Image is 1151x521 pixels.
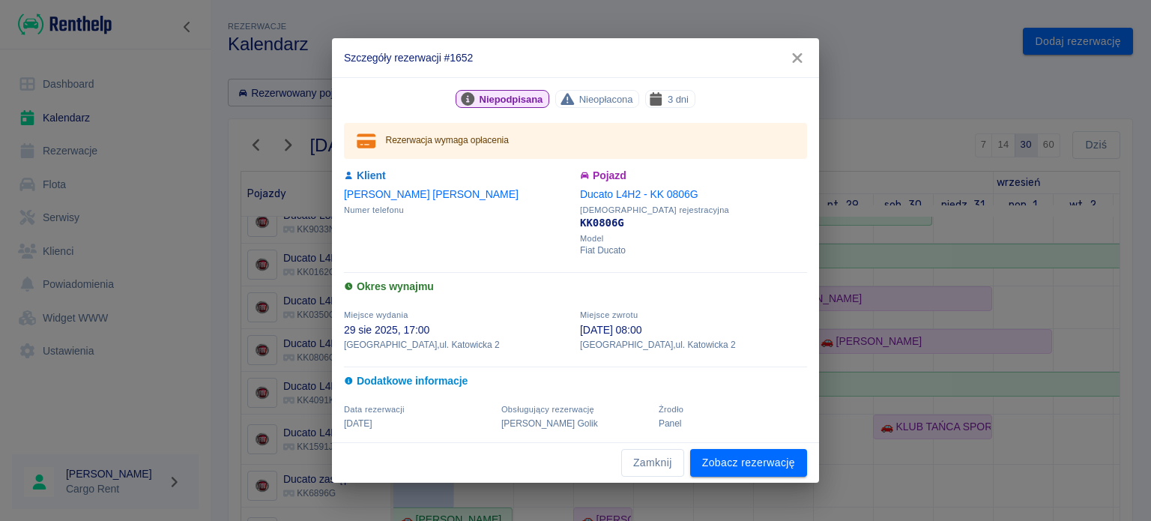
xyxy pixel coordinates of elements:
[344,322,571,338] p: 29 sie 2025, 17:00
[344,417,492,430] p: [DATE]
[580,234,807,244] span: Model
[344,205,571,215] span: Numer telefonu
[501,417,650,430] p: [PERSON_NAME] Golik
[344,310,408,319] span: Miejsce wydania
[580,168,807,184] h6: Pojazd
[501,405,594,414] span: Obsługujący rezerwację
[344,279,807,295] h6: Okres wynajmu
[344,373,807,389] h6: Dodatkowe informacje
[386,127,509,154] div: Rezerwacja wymaga opłacenia
[344,405,405,414] span: Data rezerwacji
[344,188,519,200] a: [PERSON_NAME] [PERSON_NAME]
[580,322,807,338] p: [DATE] 08:00
[344,168,571,184] h6: Klient
[332,38,819,77] h2: Szczegóły rezerwacji #1652
[580,215,807,231] p: KK0806G
[659,417,807,430] p: Panel
[580,188,698,200] a: Ducato L4H2 - KK 0806G
[580,338,807,352] p: [GEOGRAPHIC_DATA] , ul. Katowicka 2
[344,338,571,352] p: [GEOGRAPHIC_DATA] , ul. Katowicka 2
[621,449,684,477] button: Zamknij
[573,91,639,107] span: Nieopłacona
[662,91,695,107] span: 3 dni
[580,205,807,215] span: [DEMOGRAPHIC_DATA] rejestracyjna
[580,244,807,257] p: Fiat Ducato
[659,405,683,414] span: Żrodło
[690,449,807,477] a: Zobacz rezerwację
[474,91,549,107] span: Niepodpisana
[580,310,638,319] span: Miejsce zwrotu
